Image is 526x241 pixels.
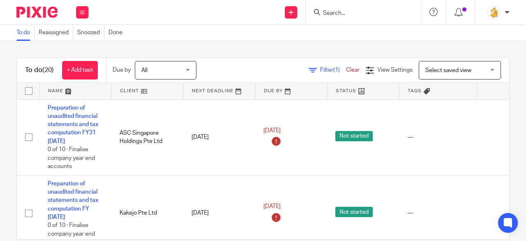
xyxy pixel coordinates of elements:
span: 0 of 10 · Finalise company year end accounts [48,147,95,169]
span: Not started [335,207,373,217]
span: (1) [333,67,340,73]
a: Clear [346,67,360,73]
td: [DATE] [183,99,255,175]
a: To do [16,25,35,41]
span: Tags [408,89,422,93]
div: --- [407,133,468,141]
span: Select saved view [425,68,471,73]
p: Due by [113,66,131,74]
h1: To do [25,66,54,75]
span: Filter [320,67,346,73]
span: Not started [335,131,373,141]
a: + Add task [62,61,98,80]
span: View Settings [377,67,413,73]
input: Search [322,10,396,17]
img: Pixie [16,7,58,18]
img: MicrosoftTeams-image.png [487,6,501,19]
a: Reassigned [39,25,73,41]
span: (20) [42,67,54,73]
span: [DATE] [263,128,281,133]
a: Preparation of unaudited financial statements and tax computation FY [DATE] [48,181,98,220]
span: [DATE] [263,204,281,209]
a: Done [108,25,127,41]
a: Preparation of unaudited financial statements and tax computation FY31 [DATE] [48,105,98,144]
div: --- [407,209,468,217]
td: ASC Singapore Holdings Pte Ltd [111,99,183,175]
span: All [141,68,148,73]
a: Snoozed [77,25,104,41]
